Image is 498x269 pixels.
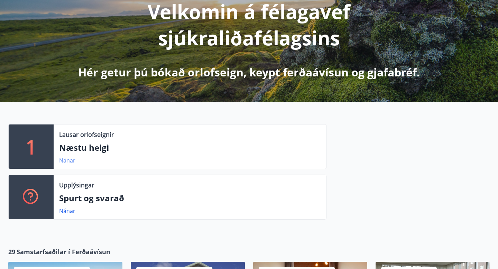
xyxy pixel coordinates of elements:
[59,207,75,215] a: Nánar
[17,247,110,256] span: Samstarfsaðilar í Ferðaávísun
[78,65,420,80] p: Hér getur þú bókað orlofseign, keypt ferðaávísun og gjafabréf.
[59,157,75,164] a: Nánar
[59,130,114,139] p: Lausar orlofseignir
[59,142,321,154] p: Næstu helgi
[26,133,37,160] p: 1
[59,192,321,204] p: Spurt og svarað
[8,247,15,256] span: 29
[59,180,94,189] p: Upplýsingar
